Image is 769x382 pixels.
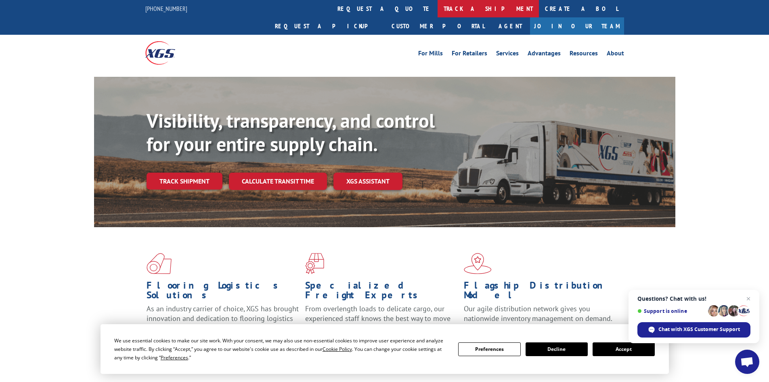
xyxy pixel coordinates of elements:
[735,350,759,374] div: Open chat
[607,50,624,59] a: About
[101,324,669,374] div: Cookie Consent Prompt
[305,304,458,340] p: From overlength loads to delicate cargo, our experienced staff knows the best way to move your fr...
[744,294,753,304] span: Close chat
[333,173,402,190] a: XGS ASSISTANT
[593,342,655,356] button: Accept
[637,308,705,314] span: Support is online
[526,342,588,356] button: Decline
[464,253,492,274] img: xgs-icon-flagship-distribution-model-red
[145,4,187,13] a: [PHONE_NUMBER]
[528,50,561,59] a: Advantages
[530,17,624,35] a: Join Our Team
[464,304,612,323] span: Our agile distribution network gives you nationwide inventory management on demand.
[570,50,598,59] a: Resources
[637,295,750,302] span: Questions? Chat with us!
[323,346,352,352] span: Cookie Policy
[269,17,386,35] a: Request a pickup
[658,326,740,333] span: Chat with XGS Customer Support
[464,281,616,304] h1: Flagship Distribution Model
[496,50,519,59] a: Services
[490,17,530,35] a: Agent
[147,281,299,304] h1: Flooring Logistics Solutions
[147,304,299,333] span: As an industry carrier of choice, XGS has brought innovation and dedication to flooring logistics...
[147,108,435,156] b: Visibility, transparency, and control for your entire supply chain.
[637,322,750,338] div: Chat with XGS Customer Support
[147,173,222,190] a: Track shipment
[147,253,172,274] img: xgs-icon-total-supply-chain-intelligence-red
[161,354,188,361] span: Preferences
[386,17,490,35] a: Customer Portal
[114,336,448,362] div: We use essential cookies to make our site work. With your consent, we may also use non-essential ...
[305,253,324,274] img: xgs-icon-focused-on-flooring-red
[418,50,443,59] a: For Mills
[229,173,327,190] a: Calculate transit time
[458,342,520,356] button: Preferences
[305,281,458,304] h1: Specialized Freight Experts
[452,50,487,59] a: For Retailers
